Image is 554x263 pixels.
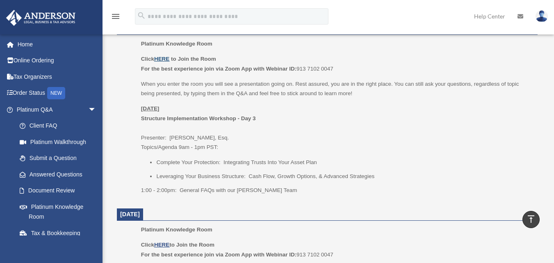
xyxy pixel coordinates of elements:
[47,87,65,99] div: NEW
[141,105,160,112] u: [DATE]
[88,101,105,118] span: arrow_drop_down
[111,14,121,21] a: menu
[141,54,532,73] p: 913 7102 0047
[141,240,532,259] p: 913 7102 0047
[141,104,532,152] p: Presenter: [PERSON_NAME], Esq. Topics/Agenda 9am - 1pm PST:
[11,134,109,150] a: Platinum Walkthrough
[141,66,296,72] b: For the best experience join via Zoom App with Webinar ID:
[4,10,78,26] img: Anderson Advisors Platinum Portal
[6,53,109,69] a: Online Ordering
[156,172,532,181] li: Leveraging Your Business Structure: Cash Flow, Growth Options, & Advanced Strategies
[141,226,212,233] span: Platinum Knowledge Room
[156,158,532,167] li: Complete Your Protection: Integrating Trusts Into Your Asset Plan
[11,183,109,199] a: Document Review
[154,56,169,62] a: HERE
[6,101,109,118] a: Platinum Q&Aarrow_drop_down
[6,69,109,85] a: Tax Organizers
[11,166,109,183] a: Answered Questions
[536,10,548,22] img: User Pic
[141,242,214,248] b: Click to Join the Room
[11,199,105,225] a: Platinum Knowledge Room
[137,11,146,20] i: search
[141,79,532,98] p: When you enter the room you will see a presentation going on. Rest assured, you are in the right ...
[11,118,109,134] a: Client FAQ
[522,211,540,228] a: vertical_align_top
[141,185,532,195] p: 1:00 - 2:00pm: General FAQs with our [PERSON_NAME] Team
[111,11,121,21] i: menu
[11,225,109,251] a: Tax & Bookkeeping Packages
[6,36,109,53] a: Home
[6,85,109,102] a: Order StatusNEW
[154,242,169,248] a: HERE
[120,211,140,217] span: [DATE]
[141,56,171,62] b: Click
[171,56,216,62] b: to Join the Room
[141,115,256,121] b: Structure Implementation Workshop - Day 3
[141,252,296,258] b: For the best experience join via Zoom App with Webinar ID:
[11,150,109,167] a: Submit a Question
[141,41,212,47] span: Platinum Knowledge Room
[526,214,536,224] i: vertical_align_top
